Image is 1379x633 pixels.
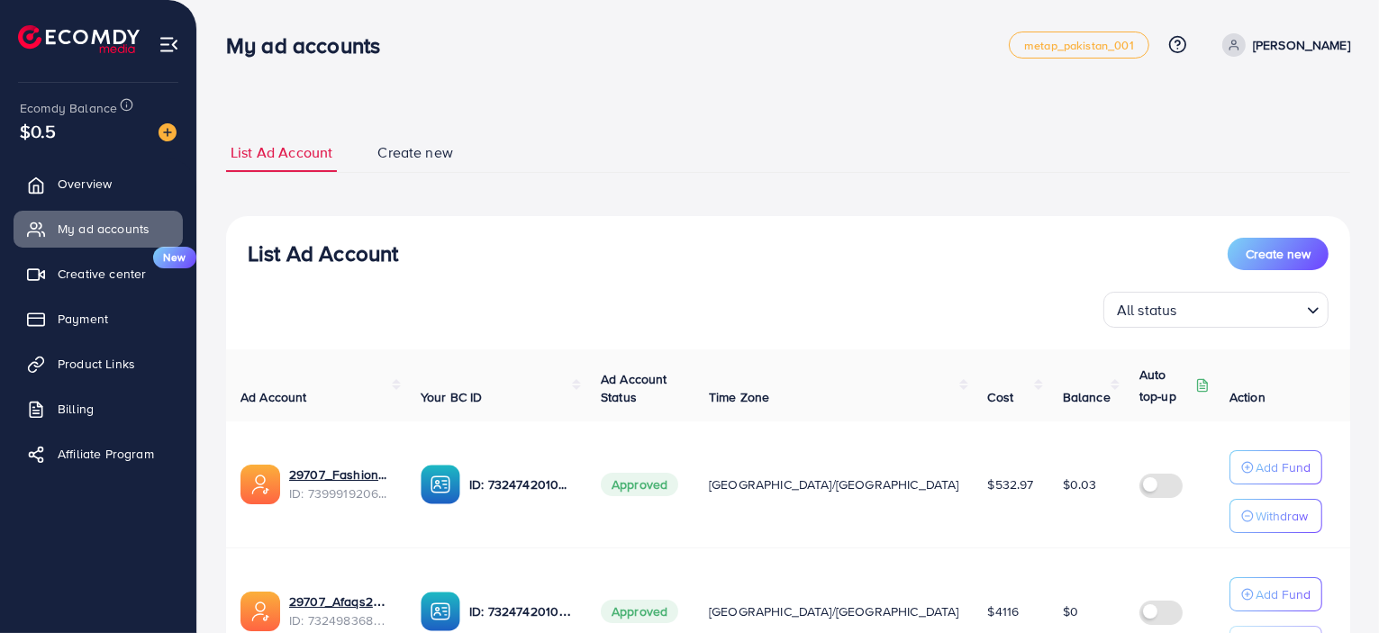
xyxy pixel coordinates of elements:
[1253,34,1350,56] p: [PERSON_NAME]
[58,175,112,193] span: Overview
[709,388,769,406] span: Time Zone
[153,247,196,268] span: New
[58,265,146,283] span: Creative center
[289,466,392,502] div: <span class='underline'>29707_FashionFlock_1722927976878</span></br>7399919206004867073
[1063,602,1078,620] span: $0
[469,601,572,622] p: ID: 7324742010647150594
[1113,297,1181,323] span: All status
[988,602,1020,620] span: $4116
[421,465,460,504] img: ic-ba-acc.ded83a64.svg
[14,301,183,337] a: Payment
[601,600,678,623] span: Approved
[240,465,280,504] img: ic-ads-acc.e4c84228.svg
[1229,499,1322,533] button: Withdraw
[601,370,667,406] span: Ad Account Status
[1009,32,1149,59] a: metap_pakistan_001
[1139,364,1192,407] p: Auto top-up
[1229,388,1266,406] span: Action
[58,400,94,418] span: Billing
[1302,552,1365,619] iframe: Chat
[14,436,183,472] a: Affiliate Program
[1256,583,1311,605] p: Add Fund
[601,473,678,496] span: Approved
[289,466,392,484] a: 29707_FashionFlock_1722927976878
[988,388,1014,406] span: Cost
[1229,577,1322,611] button: Add Fund
[58,355,135,373] span: Product Links
[231,142,332,163] span: List Ad Account
[1063,388,1111,406] span: Balance
[1228,238,1329,270] button: Create new
[709,602,959,620] span: [GEOGRAPHIC_DATA]/[GEOGRAPHIC_DATA]
[58,220,150,238] span: My ad accounts
[1246,245,1311,263] span: Create new
[226,32,395,59] h3: My ad accounts
[1229,450,1322,484] button: Add Fund
[159,123,177,141] img: image
[1256,457,1311,478] p: Add Fund
[14,211,183,247] a: My ad accounts
[1063,475,1097,493] span: $0.03
[1256,505,1308,527] p: Withdraw
[18,25,140,53] img: logo
[240,592,280,631] img: ic-ads-acc.e4c84228.svg
[1183,294,1300,323] input: Search for option
[289,611,392,629] span: ID: 7324983684233166850
[421,592,460,631] img: ic-ba-acc.ded83a64.svg
[20,99,117,117] span: Ecomdy Balance
[14,166,183,202] a: Overview
[1024,40,1134,51] span: metap_pakistan_001
[469,474,572,495] p: ID: 7324742010647150594
[14,346,183,382] a: Product Links
[709,475,959,493] span: [GEOGRAPHIC_DATA]/[GEOGRAPHIC_DATA]
[289,484,392,502] span: ID: 7399919206004867073
[289,592,392,629] div: <span class='underline'>29707_Afaqs2_1705480687841</span></br>7324983684233166850
[248,240,398,267] h3: List Ad Account
[1103,292,1329,328] div: Search for option
[58,310,108,328] span: Payment
[20,118,57,144] span: $0.5
[58,445,154,463] span: Affiliate Program
[14,391,183,427] a: Billing
[14,256,183,292] a: Creative centerNew
[377,142,453,163] span: Create new
[421,388,483,406] span: Your BC ID
[1215,33,1350,57] a: [PERSON_NAME]
[289,592,392,610] a: 29707_Afaqs2_1705480687841
[240,388,307,406] span: Ad Account
[988,475,1034,493] span: $532.97
[159,34,179,55] img: menu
